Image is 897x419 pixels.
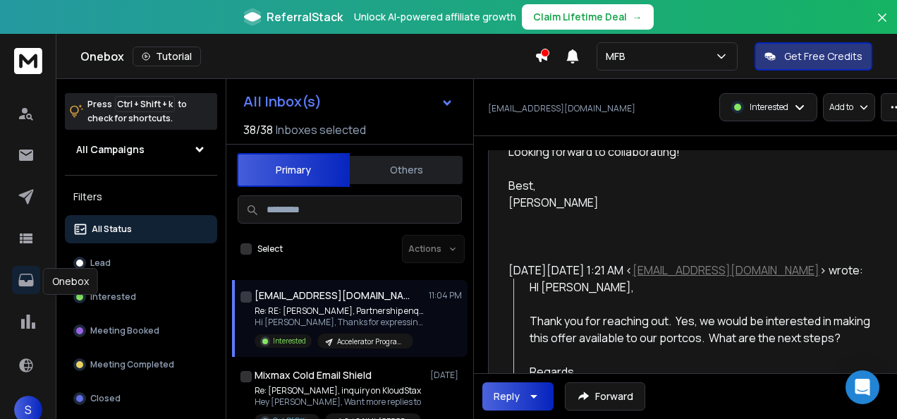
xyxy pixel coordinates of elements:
p: Lead [90,257,111,269]
span: ReferralStack [267,8,343,25]
button: Reply [482,382,554,411]
button: Tutorial [133,47,201,66]
div: Best, [508,177,880,194]
p: Closed [90,393,121,404]
button: Others [350,154,463,186]
button: Forward [565,382,645,411]
button: All Campaigns [65,135,217,164]
button: All Status [65,215,217,243]
p: MFB [606,49,631,63]
button: Close banner [873,8,891,42]
button: All Inbox(s) [232,87,465,116]
span: Ctrl + Shift + k [115,96,175,112]
h1: All Inbox(s) [243,95,322,109]
p: Hi [PERSON_NAME], Thanks for expressing interest [255,317,424,328]
p: Accelerator Programs Set 1 [337,336,405,347]
p: Interested [90,291,136,303]
button: Interested [65,283,217,311]
p: [DATE] [430,370,462,381]
p: Interested [750,102,788,113]
div: Thank you for reaching out. Yes, we would be interested in making this offer available to our por... [530,312,880,346]
p: All Status [92,224,132,235]
p: Unlock AI-powered affiliate growth [354,10,516,24]
h1: Mixmax Cold Email Shield [255,368,372,382]
span: 38 / 38 [243,121,273,138]
h1: All Campaigns [76,142,145,157]
p: Re: [PERSON_NAME], inquiry on KloudStax [255,385,421,396]
button: Closed [65,384,217,413]
h3: Filters [65,187,217,207]
p: Hey [PERSON_NAME], Want more replies to [255,396,421,408]
p: [EMAIL_ADDRESS][DOMAIN_NAME] [488,103,635,114]
p: Meeting Booked [90,325,159,336]
p: Meeting Completed [90,359,174,370]
h3: Inboxes selected [276,121,366,138]
p: Press to check for shortcuts. [87,97,187,126]
button: Meeting Booked [65,317,217,345]
p: 11:04 PM [429,290,462,301]
div: HI [PERSON_NAME], [530,279,880,296]
div: Reply [494,389,520,403]
p: Get Free Credits [784,49,862,63]
p: Re: RE: [PERSON_NAME], Partnership enquiry [255,305,424,317]
button: Lead [65,249,217,277]
div: [PERSON_NAME] [508,194,880,211]
div: [DATE][DATE] 1:21 AM < > wrote: [508,262,880,279]
span: → [633,10,642,24]
div: Onebox [43,268,98,295]
p: Add to [829,102,853,113]
h1: [EMAIL_ADDRESS][DOMAIN_NAME] [255,289,410,303]
a: [EMAIL_ADDRESS][DOMAIN_NAME] [633,262,819,278]
button: Meeting Completed [65,351,217,379]
button: Claim Lifetime Deal→ [522,4,654,30]
p: Interested [273,336,306,346]
button: Get Free Credits [755,42,872,71]
div: Onebox [80,47,535,66]
div: Open Intercom Messenger [846,370,879,404]
div: Regards, [530,363,880,380]
div: Looking forward to collaborating! [508,143,880,160]
button: Primary [237,153,350,187]
label: Select [257,243,283,255]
